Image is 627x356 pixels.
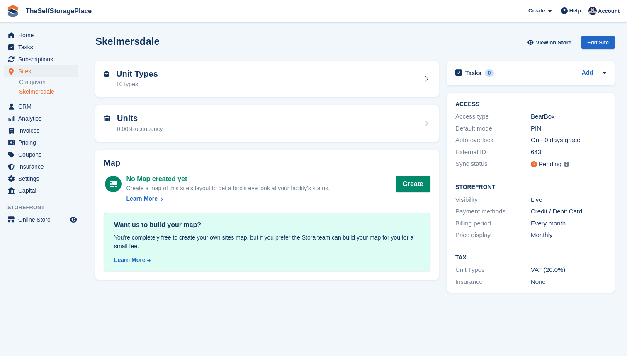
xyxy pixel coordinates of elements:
img: stora-icon-8386f47178a22dfd0bd8f6a31ec36ba5ce8667c1dd55bd0f319d3a0aa187defe.svg [7,5,19,17]
span: Pricing [18,137,68,148]
div: No Map created yet [126,174,330,184]
span: Analytics [18,113,68,124]
span: Subscriptions [18,53,68,65]
div: Auto-overlock [455,136,531,145]
a: Units 0.00% occupancy [95,105,439,142]
div: You're completely free to create your own sites map, but if you prefer the Stora team can build y... [114,233,420,251]
a: menu [4,29,78,41]
span: Create [528,7,545,15]
div: Learn More [114,256,145,264]
span: Capital [18,185,68,196]
h2: Units [117,114,163,123]
div: Learn More [126,194,158,203]
span: Sites [18,65,68,77]
div: 10 types [116,80,158,89]
div: Want us to build your map? [114,220,420,230]
div: Unit Types [455,265,531,275]
a: Add [582,68,593,78]
button: Create [396,176,430,192]
div: Price display [455,230,531,240]
div: Pending [539,160,561,169]
div: VAT (20.0%) [531,265,606,275]
div: Monthly [531,230,606,240]
span: Home [18,29,68,41]
div: Insurance [455,277,531,287]
img: unit-type-icn-2b2737a686de81e16bb02015468b77c625bbabd49415b5ef34ead5e3b44a266d.svg [104,71,109,77]
a: Skelmersdale [19,88,78,96]
a: View on Store [526,36,575,49]
img: unit-icn-7be61d7bf1b0ce9d3e12c5938cc71ed9869f7b940bace4675aadf7bd6d80202e.svg [104,115,110,121]
span: Account [598,7,620,15]
h2: ACCESS [455,101,606,108]
h2: Map [104,158,430,168]
div: 643 [531,148,606,157]
span: Tasks [18,41,68,53]
a: menu [4,113,78,124]
div: Visibility [455,195,531,205]
a: menu [4,41,78,53]
div: None [531,277,606,287]
div: 0 [485,69,494,77]
div: On - 0 days grace [531,136,606,145]
div: Edit Site [581,36,615,49]
img: Sam [588,7,597,15]
h2: Skelmersdale [95,36,160,47]
span: Coupons [18,149,68,160]
div: Billing period [455,219,531,228]
a: menu [4,214,78,225]
a: menu [4,125,78,136]
a: TheSelfStoragePlace [22,4,95,18]
div: BearBox [531,112,606,121]
a: menu [4,173,78,184]
div: Default mode [455,124,531,133]
div: Access type [455,112,531,121]
a: menu [4,185,78,196]
a: Edit Site [581,36,615,53]
div: 0.00% occupancy [117,125,163,133]
span: Storefront [7,203,83,212]
a: Learn More [114,256,420,264]
a: menu [4,161,78,172]
div: Every month [531,219,606,228]
span: Invoices [18,125,68,136]
span: Help [569,7,581,15]
a: menu [4,137,78,148]
a: menu [4,149,78,160]
h2: Unit Types [116,69,158,79]
span: Settings [18,173,68,184]
div: Credit / Debit Card [531,207,606,216]
h2: Storefront [455,184,606,191]
a: menu [4,65,78,77]
img: icon-info-grey-7440780725fd019a000dd9b08b2336e03edf1995a4989e88bcd33f0948082b44.svg [564,162,569,167]
h2: Tax [455,254,606,261]
span: Insurance [18,161,68,172]
a: menu [4,101,78,112]
span: View on Store [536,39,571,47]
div: External ID [455,148,531,157]
div: Sync status [455,159,531,170]
a: Learn More [126,194,330,203]
span: CRM [18,101,68,112]
a: Craigavon [19,78,78,86]
div: Create a map of this site's layout to get a bird's eye look at your facility's status. [126,184,330,193]
div: PIN [531,124,606,133]
img: map-icn-white-8b231986280072e83805622d3debb4903e2986e43859118e7b4002611c8ef794.svg [110,181,117,187]
a: menu [4,53,78,65]
span: Online Store [18,214,68,225]
div: Payment methods [455,207,531,216]
a: Preview store [68,215,78,225]
a: Unit Types 10 types [95,61,439,97]
h2: Tasks [465,69,481,77]
div: Live [531,195,606,205]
